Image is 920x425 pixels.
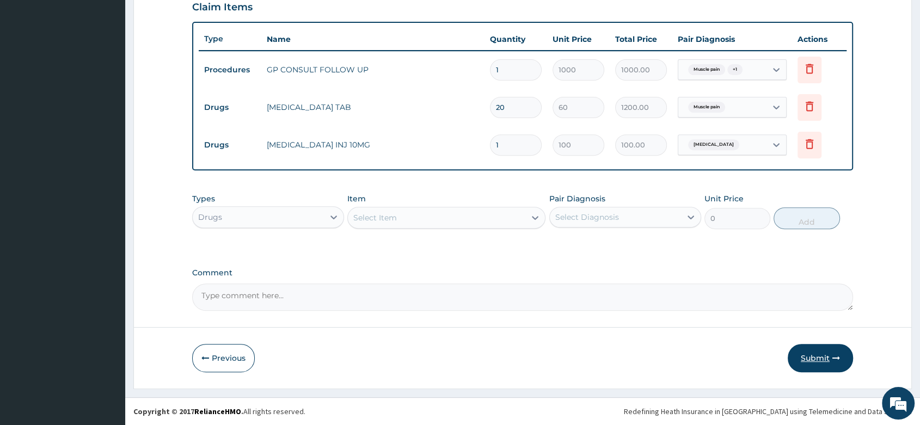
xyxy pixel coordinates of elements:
div: Select Diagnosis [555,212,619,223]
label: Pair Diagnosis [549,193,605,204]
img: d_794563401_company_1708531726252_794563401 [20,54,44,82]
th: Name [261,28,484,50]
div: Drugs [198,212,222,223]
span: We're online! [63,137,150,247]
td: Procedures [199,60,261,80]
th: Quantity [484,28,547,50]
th: Pair Diagnosis [672,28,792,50]
td: GP CONSULT FOLLOW UP [261,59,484,81]
span: [MEDICAL_DATA] [688,139,739,150]
td: Drugs [199,135,261,155]
div: Minimize live chat window [179,5,205,32]
div: Select Item [353,212,397,223]
td: [MEDICAL_DATA] TAB [261,96,484,118]
th: Actions [792,28,847,50]
span: Muscle pain [688,102,725,113]
strong: Copyright © 2017 . [133,406,243,416]
span: Muscle pain [688,64,725,75]
h3: Claim Items [192,2,253,14]
button: Submit [788,344,853,372]
td: Drugs [199,97,261,118]
button: Add [774,207,839,229]
div: Redefining Heath Insurance in [GEOGRAPHIC_DATA] using Telemedicine and Data Science! [624,406,912,417]
label: Item [347,193,366,204]
th: Unit Price [547,28,610,50]
td: [MEDICAL_DATA] INJ 10MG [261,134,484,156]
label: Comment [192,268,853,278]
span: + 1 [727,64,743,75]
label: Types [192,194,215,204]
div: Chat with us now [57,61,183,75]
th: Type [199,29,261,49]
a: RelianceHMO [194,406,241,416]
label: Unit Price [704,193,744,204]
th: Total Price [610,28,672,50]
textarea: Type your message and hit 'Enter' [5,297,207,335]
button: Previous [192,344,255,372]
footer: All rights reserved. [125,397,920,425]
